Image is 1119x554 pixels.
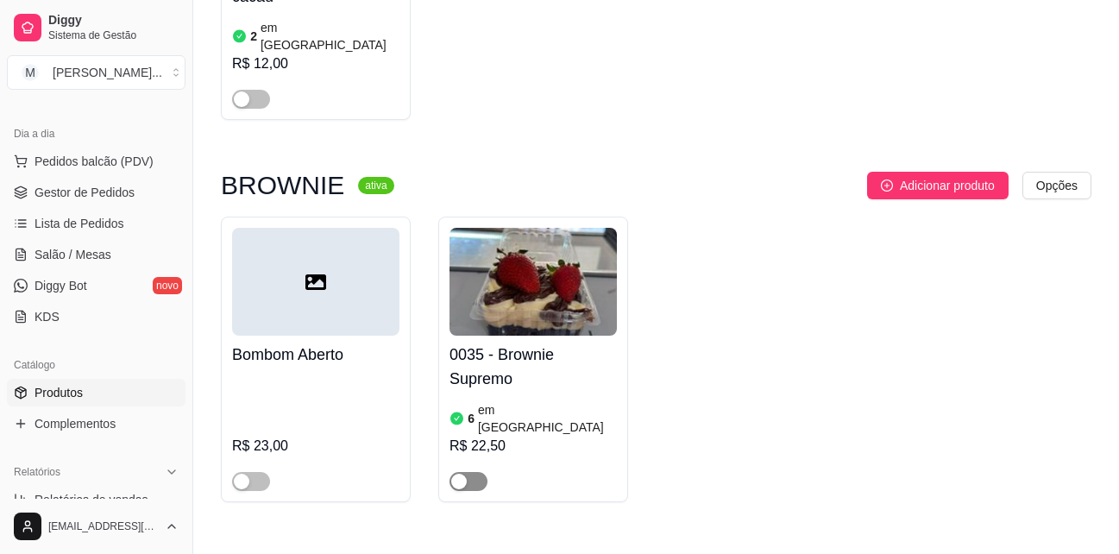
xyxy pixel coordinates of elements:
[7,179,185,206] a: Gestor de Pedidos
[7,506,185,547] button: [EMAIL_ADDRESS][DOMAIN_NAME]
[232,343,399,367] h4: Bombom Aberto
[1036,176,1078,195] span: Opções
[867,172,1009,199] button: Adicionar produto
[7,210,185,237] a: Lista de Pedidos
[261,19,399,54] article: em [GEOGRAPHIC_DATA]
[14,465,60,479] span: Relatórios
[900,176,995,195] span: Adicionar produto
[449,228,617,336] img: product-image
[35,277,87,294] span: Diggy Bot
[449,436,617,456] div: R$ 22,50
[35,153,154,170] span: Pedidos balcão (PDV)
[7,486,185,513] a: Relatórios de vendas
[232,54,399,74] div: R$ 12,00
[250,28,257,45] article: 2
[7,7,185,48] a: DiggySistema de Gestão
[35,415,116,432] span: Complementos
[232,436,399,456] div: R$ 23,00
[48,28,179,42] span: Sistema de Gestão
[881,179,893,192] span: plus-circle
[35,246,111,263] span: Salão / Mesas
[221,175,344,196] h3: BROWNIE
[22,64,39,81] span: M
[35,384,83,401] span: Produtos
[7,120,185,148] div: Dia a dia
[53,64,162,81] div: [PERSON_NAME] ...
[7,55,185,90] button: Select a team
[35,491,148,508] span: Relatórios de vendas
[1022,172,1091,199] button: Opções
[7,272,185,299] a: Diggy Botnovo
[7,241,185,268] a: Salão / Mesas
[7,410,185,438] a: Complementos
[48,13,179,28] span: Diggy
[7,379,185,406] a: Produtos
[358,177,393,194] sup: ativa
[35,184,135,201] span: Gestor de Pedidos
[449,343,617,391] h4: 0035 - Brownie Supremo
[48,519,158,533] span: [EMAIL_ADDRESS][DOMAIN_NAME]
[35,215,124,232] span: Lista de Pedidos
[7,148,185,175] button: Pedidos balcão (PDV)
[35,308,60,325] span: KDS
[468,410,475,427] article: 6
[478,401,617,436] article: em [GEOGRAPHIC_DATA]
[7,303,185,331] a: KDS
[7,351,185,379] div: Catálogo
